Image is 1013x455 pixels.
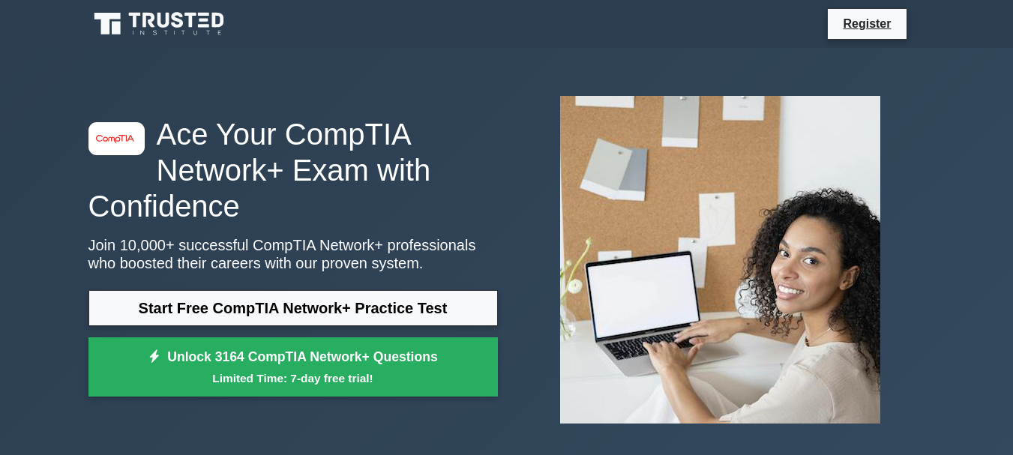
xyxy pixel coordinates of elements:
[88,337,498,397] a: Unlock 3164 CompTIA Network+ QuestionsLimited Time: 7-day free trial!
[88,290,498,326] a: Start Free CompTIA Network+ Practice Test
[834,14,900,33] a: Register
[88,236,498,272] p: Join 10,000+ successful CompTIA Network+ professionals who boosted their careers with our proven ...
[107,370,479,387] small: Limited Time: 7-day free trial!
[88,116,498,224] h1: Ace Your CompTIA Network+ Exam with Confidence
